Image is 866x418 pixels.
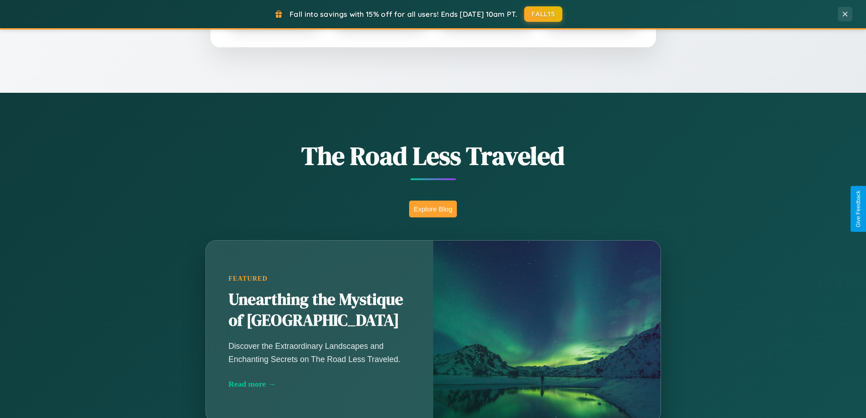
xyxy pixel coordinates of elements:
button: FALL15 [524,6,562,22]
span: Fall into savings with 15% off for all users! Ends [DATE] 10am PT. [290,10,517,19]
p: Discover the Extraordinary Landscapes and Enchanting Secrets on The Road Less Traveled. [229,340,410,365]
div: Featured [229,275,410,282]
div: Read more → [229,379,410,389]
button: Explore Blog [409,201,457,217]
h2: Unearthing the Mystique of [GEOGRAPHIC_DATA] [229,289,410,331]
div: Give Feedback [855,191,861,227]
h1: The Road Less Traveled [160,138,706,173]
